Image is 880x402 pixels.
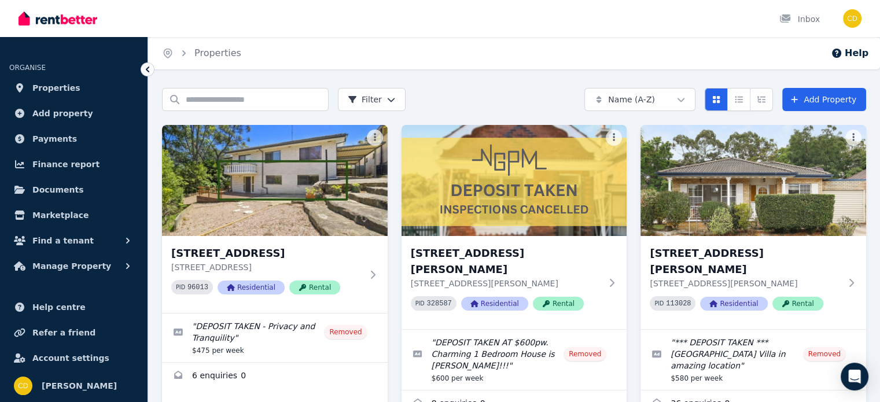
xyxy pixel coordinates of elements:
[415,300,425,307] small: PID
[9,204,138,227] a: Marketplace
[411,278,602,289] p: [STREET_ADDRESS][PERSON_NAME]
[772,297,823,311] span: Rental
[782,88,866,111] a: Add Property
[218,281,285,294] span: Residential
[9,296,138,319] a: Help centre
[402,125,627,236] img: 1/2 Eric Street, Lilyfield
[338,88,406,111] button: Filter
[194,47,241,58] a: Properties
[9,102,138,125] a: Add property
[289,281,340,294] span: Rental
[32,183,84,197] span: Documents
[32,259,111,273] span: Manage Property
[705,88,773,111] div: View options
[148,37,255,69] nav: Breadcrumb
[845,130,861,146] button: More options
[9,153,138,176] a: Finance report
[402,125,627,329] a: 1/2 Eric Street, Lilyfield[STREET_ADDRESS][PERSON_NAME][STREET_ADDRESS][PERSON_NAME]PID 328587Res...
[32,106,93,120] span: Add property
[402,330,627,390] a: Edit listing: DEPOSIT TAKEN AT $600pw. Charming 1 Bedroom House is Lilyfield!!!
[831,46,868,60] button: Help
[9,127,138,150] a: Payments
[640,330,866,390] a: Edit listing: *** DEPOSIT TAKEN *** Unique Bayside Villa in amazing location
[14,377,32,395] img: Chris Dimitropoulos
[9,76,138,99] a: Properties
[32,326,95,340] span: Refer a friend
[187,283,208,292] code: 96013
[841,363,868,390] div: Open Intercom Messenger
[32,208,89,222] span: Marketplace
[608,94,655,105] span: Name (A-Z)
[650,245,841,278] h3: [STREET_ADDRESS][PERSON_NAME]
[9,178,138,201] a: Documents
[606,130,622,146] button: More options
[843,9,861,28] img: Chris Dimitropoulos
[640,125,866,236] img: 1/5 Kings Road, Brighton-Le-Sands
[779,13,820,25] div: Inbox
[162,125,388,236] img: 1/1A Neptune Street, Padstow
[727,88,750,111] button: Compact list view
[171,261,362,273] p: [STREET_ADDRESS]
[367,130,383,146] button: More options
[162,125,388,313] a: 1/1A Neptune Street, Padstow[STREET_ADDRESS][STREET_ADDRESS]PID 96013ResidentialRental
[9,346,138,370] a: Account settings
[705,88,728,111] button: Card view
[162,363,388,390] a: Enquiries for 1/1A Neptune Street, Padstow
[700,297,767,311] span: Residential
[171,245,362,261] h3: [STREET_ADDRESS]
[9,64,46,72] span: ORGANISE
[750,88,773,111] button: Expanded list view
[650,278,841,289] p: [STREET_ADDRESS][PERSON_NAME]
[9,229,138,252] button: Find a tenant
[348,94,382,105] span: Filter
[640,125,866,329] a: 1/5 Kings Road, Brighton-Le-Sands[STREET_ADDRESS][PERSON_NAME][STREET_ADDRESS][PERSON_NAME]PID 11...
[9,321,138,344] a: Refer a friend
[32,351,109,365] span: Account settings
[461,297,528,311] span: Residential
[176,284,185,290] small: PID
[411,245,602,278] h3: [STREET_ADDRESS][PERSON_NAME]
[9,255,138,278] button: Manage Property
[427,300,452,308] code: 328587
[32,300,86,314] span: Help centre
[533,297,584,311] span: Rental
[654,300,664,307] small: PID
[32,157,100,171] span: Finance report
[584,88,695,111] button: Name (A-Z)
[32,132,77,146] span: Payments
[666,300,691,308] code: 113028
[19,10,97,27] img: RentBetter
[42,379,117,393] span: [PERSON_NAME]
[32,234,94,248] span: Find a tenant
[32,81,80,95] span: Properties
[162,314,388,362] a: Edit listing: DEPOSIT TAKEN - Privacy and Tranquility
